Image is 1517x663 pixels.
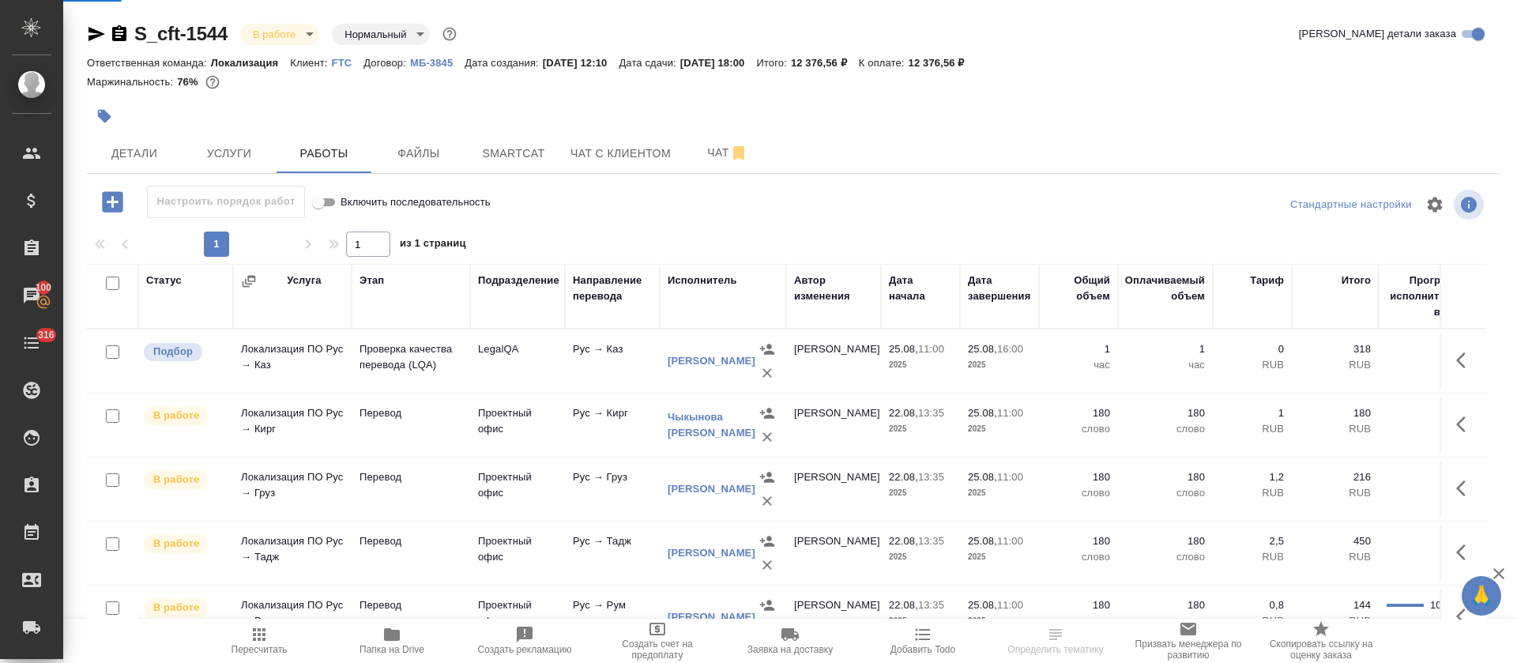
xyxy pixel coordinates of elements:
span: Детали [96,144,172,164]
span: Призвать менеджера по развитию [1131,639,1245,661]
button: Заявка на доставку [724,619,856,663]
a: [PERSON_NAME] [668,483,755,495]
span: Пересчитать [232,644,288,655]
span: 🙏 [1468,579,1495,612]
div: Итого [1342,273,1371,288]
p: 318 [1300,341,1371,357]
p: В работе [153,536,199,552]
p: 25.08, [968,535,997,547]
button: Удалить [755,425,779,449]
span: Создать рекламацию [478,644,572,655]
span: 100 [26,280,62,296]
a: МБ-3845 [410,55,465,69]
p: слово [1047,485,1110,501]
p: 2025 [889,421,952,437]
p: слово [1126,485,1205,501]
p: МБ-3845 [410,57,465,69]
span: из 1 страниц [400,234,466,257]
td: Локализация ПО Рус → Груз [233,461,352,517]
td: Проектный офис [470,461,565,517]
p: 450 [1300,533,1371,549]
p: 0,8 [1221,597,1284,613]
p: 2025 [968,549,1031,565]
div: Можно подбирать исполнителей [142,341,225,363]
p: 16:00 [997,343,1023,355]
td: [PERSON_NAME] [786,461,881,517]
p: RUB [1221,357,1284,373]
p: Итого: [756,57,790,69]
span: Папка на Drive [359,644,424,655]
p: В работе [153,600,199,616]
p: 2025 [889,613,952,629]
p: Проверка качества перевода (LQA) [359,341,462,373]
p: В работе [153,472,199,488]
p: [DATE] 12:10 [543,57,619,69]
p: 13:35 [918,407,944,419]
p: К оплате: [859,57,909,69]
button: Здесь прячутся важные кнопки [1447,469,1485,507]
p: 180 [1047,405,1110,421]
p: RUB [1221,549,1284,565]
td: Локализация ПО Рус → Каз [233,333,352,389]
button: Создать счет на предоплату [591,619,724,663]
p: 25.08, [968,343,997,355]
div: Этап [359,273,384,288]
p: 13:35 [918,599,944,611]
p: 11:00 [918,343,944,355]
button: Создать рекламацию [458,619,591,663]
a: [PERSON_NAME] [668,611,755,623]
p: 2025 [968,421,1031,437]
p: В работе [153,408,199,424]
a: [PERSON_NAME] [668,547,755,559]
p: Дата создания: [465,57,542,69]
p: 11:00 [997,471,1023,483]
button: Скопировать ссылку на оценку заказа [1255,619,1387,663]
button: Пересчитать [193,619,326,663]
button: Назначить [755,593,779,617]
button: Здесь прячутся важные кнопки [1447,597,1485,635]
p: слово [1126,613,1205,629]
td: Проектный офис [470,526,565,581]
div: Дата начала [889,273,952,304]
p: FTC [332,57,364,69]
svg: Отписаться [729,144,748,163]
span: Работы [286,144,362,164]
p: RUB [1300,421,1371,437]
td: [PERSON_NAME] [786,397,881,453]
p: 180 [1047,597,1110,613]
p: 11:00 [997,599,1023,611]
p: 2,5 [1221,533,1284,549]
td: [PERSON_NAME] [786,333,881,389]
td: Проектный офис [470,397,565,453]
p: 13:35 [918,535,944,547]
p: 22.08, [889,471,918,483]
p: слово [1047,613,1110,629]
button: Доп статусы указывают на важность/срочность заказа [439,24,460,44]
td: Рус → Тадж [565,526,660,581]
p: Маржинальность: [87,76,177,88]
p: 180 [1047,469,1110,485]
p: слово [1047,549,1110,565]
button: Назначить [755,529,779,553]
p: 216 [1300,469,1371,485]
td: Рус → Груз [565,461,660,517]
td: Рус → Кирг [565,397,660,453]
p: 25.08, [889,343,918,355]
p: 22.08, [889,535,918,547]
span: Файлы [381,144,457,164]
td: Рус → Рум [565,590,660,645]
p: 180 [1126,405,1205,421]
div: Прогресс исполнителя в SC [1387,273,1458,320]
p: час [1126,357,1205,373]
p: 25.08, [968,471,997,483]
div: Исполнитель выполняет работу [142,597,225,619]
p: [DATE] 18:00 [680,57,757,69]
td: Проектный офис [470,590,565,645]
p: 180 [1047,533,1110,549]
p: 2025 [889,357,952,373]
button: Удалить [755,489,779,513]
span: Создать счет на предоплату [600,639,714,661]
p: Подбор [153,344,193,360]
span: Чат [690,143,766,163]
button: Скопировать ссылку [110,24,129,43]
